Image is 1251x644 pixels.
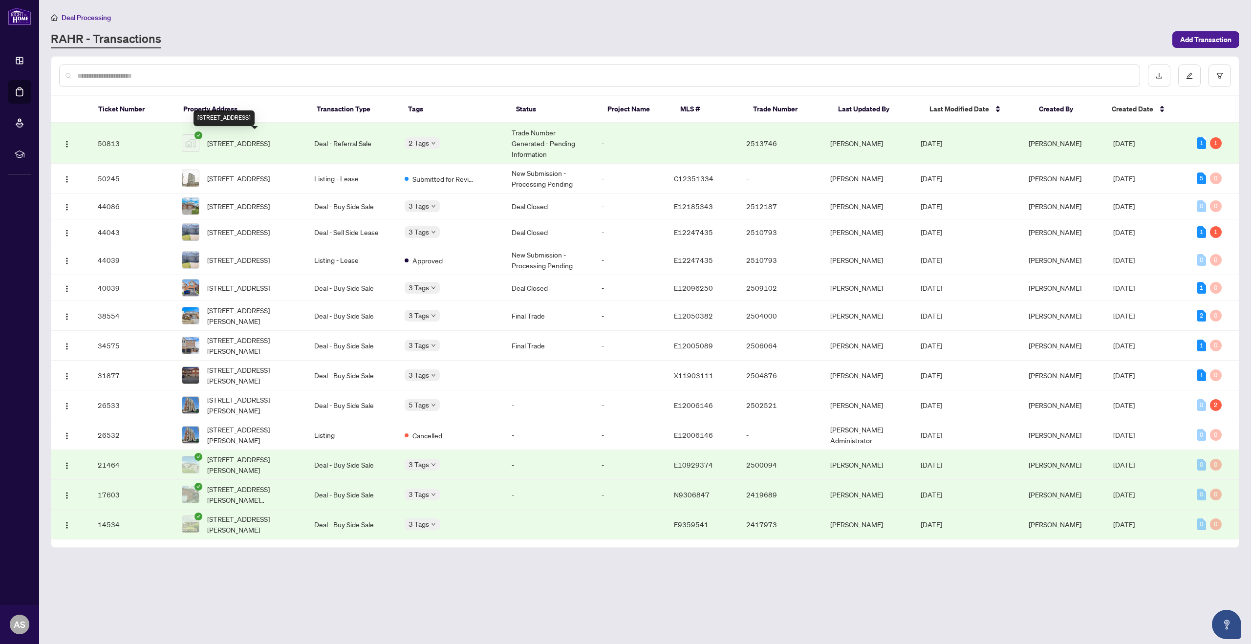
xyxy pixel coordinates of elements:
[921,401,942,409] span: [DATE]
[738,420,822,450] td: -
[59,457,75,472] button: Logo
[674,520,709,529] span: E9359541
[822,390,913,420] td: [PERSON_NAME]
[1113,174,1135,183] span: [DATE]
[1197,310,1206,322] div: 2
[1029,490,1081,499] span: [PERSON_NAME]
[921,520,942,529] span: [DATE]
[504,510,594,539] td: -
[182,456,199,473] img: thumbnail-img
[822,420,913,450] td: [PERSON_NAME] Administrator
[1029,202,1081,211] span: [PERSON_NAME]
[309,96,400,123] th: Transaction Type
[194,453,202,461] span: check-circle
[738,361,822,390] td: 2504876
[822,331,913,361] td: [PERSON_NAME]
[207,201,270,212] span: [STREET_ADDRESS]
[1197,489,1206,500] div: 0
[194,131,202,139] span: check-circle
[1029,460,1081,469] span: [PERSON_NAME]
[1210,459,1222,471] div: 0
[921,490,942,499] span: [DATE]
[1197,429,1206,441] div: 0
[738,331,822,361] td: 2506064
[182,397,199,413] img: thumbnail-img
[409,226,429,237] span: 3 Tags
[182,427,199,443] img: thumbnail-img
[1113,341,1135,350] span: [DATE]
[504,390,594,420] td: -
[1156,72,1163,79] span: download
[409,200,429,212] span: 3 Tags
[431,141,436,146] span: down
[59,280,75,296] button: Logo
[738,245,822,275] td: 2510793
[14,618,25,631] span: AS
[594,123,666,164] td: -
[674,256,713,264] span: E12247435
[182,224,199,240] img: thumbnail-img
[90,420,174,450] td: 26532
[738,193,822,219] td: 2512187
[182,337,199,354] img: thumbnail-img
[63,402,71,410] img: Logo
[90,123,174,164] td: 50813
[306,301,397,331] td: Deal - Buy Side Sale
[822,275,913,301] td: [PERSON_NAME]
[1210,282,1222,294] div: 0
[1197,200,1206,212] div: 0
[59,198,75,214] button: Logo
[400,96,508,123] th: Tags
[1208,64,1231,87] button: filter
[63,521,71,529] img: Logo
[63,432,71,440] img: Logo
[63,313,71,321] img: Logo
[1113,139,1135,148] span: [DATE]
[194,483,202,491] span: check-circle
[90,390,174,420] td: 26533
[8,7,31,25] img: logo
[929,104,989,114] span: Last Modified Date
[921,174,942,183] span: [DATE]
[674,430,713,439] span: E12006146
[1029,283,1081,292] span: [PERSON_NAME]
[182,307,199,324] img: thumbnail-img
[63,492,71,499] img: Logo
[1180,32,1231,47] span: Add Transaction
[1113,283,1135,292] span: [DATE]
[1029,174,1081,183] span: [PERSON_NAME]
[1197,369,1206,381] div: 1
[1197,282,1206,294] div: 1
[504,219,594,245] td: Deal Closed
[182,486,199,503] img: thumbnail-img
[1210,489,1222,500] div: 0
[1210,137,1222,149] div: 1
[59,224,75,240] button: Logo
[207,138,270,149] span: [STREET_ADDRESS]
[90,193,174,219] td: 44086
[1029,311,1081,320] span: [PERSON_NAME]
[504,193,594,219] td: Deal Closed
[1029,520,1081,529] span: [PERSON_NAME]
[594,164,666,193] td: -
[431,492,436,497] span: down
[409,340,429,351] span: 3 Tags
[1197,518,1206,530] div: 0
[431,285,436,290] span: down
[409,282,429,293] span: 3 Tags
[738,390,822,420] td: 2502521
[59,308,75,323] button: Logo
[674,490,710,499] span: N9306847
[822,450,913,480] td: [PERSON_NAME]
[830,96,922,123] th: Last Updated By
[1113,430,1135,439] span: [DATE]
[412,255,443,266] span: Approved
[182,198,199,215] img: thumbnail-img
[921,341,942,350] span: [DATE]
[504,164,594,193] td: New Submission - Processing Pending
[600,96,672,123] th: Project Name
[90,301,174,331] td: 38554
[674,460,713,469] span: E10929374
[594,510,666,539] td: -
[1210,518,1222,530] div: 0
